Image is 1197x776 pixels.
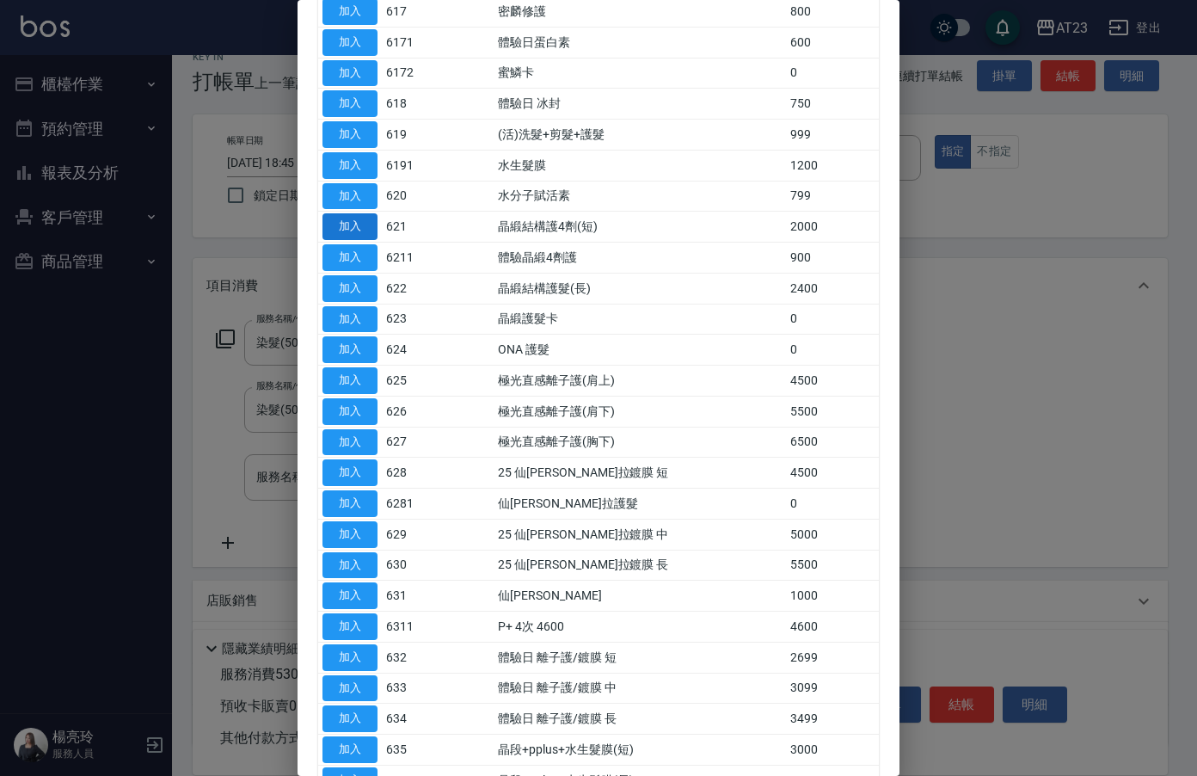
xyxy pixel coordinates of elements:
[322,429,378,456] button: 加入
[786,335,879,366] td: 0
[322,459,378,486] button: 加入
[494,181,786,212] td: 水分子賦活素
[382,27,440,58] td: 6171
[322,152,378,179] button: 加入
[494,612,786,643] td: P+ 4次 4600
[382,304,440,335] td: 623
[382,581,440,612] td: 631
[786,427,879,458] td: 6500
[786,550,879,581] td: 5500
[382,58,440,89] td: 6172
[382,335,440,366] td: 624
[382,243,440,274] td: 6211
[382,704,440,735] td: 634
[494,458,786,489] td: 25 仙[PERSON_NAME]拉鍍膜 短
[786,519,879,550] td: 5000
[494,304,786,335] td: 晶緞護髮卡
[322,244,378,271] button: 加入
[786,181,879,212] td: 799
[382,519,440,550] td: 629
[786,642,879,673] td: 2699
[322,306,378,333] button: 加入
[494,550,786,581] td: 25 仙[PERSON_NAME]拉鍍膜 長
[322,183,378,210] button: 加入
[382,458,440,489] td: 628
[322,275,378,302] button: 加入
[322,490,378,517] button: 加入
[786,458,879,489] td: 4500
[322,90,378,117] button: 加入
[382,273,440,304] td: 622
[494,642,786,673] td: 體驗日 離子護/鍍膜 短
[382,181,440,212] td: 620
[494,427,786,458] td: 極光直感離子護(胸下)
[322,121,378,148] button: 加入
[786,735,879,766] td: 3000
[382,612,440,643] td: 6311
[786,612,879,643] td: 4600
[322,736,378,763] button: 加入
[494,673,786,704] td: 體驗日 離子護/鍍膜 中
[382,150,440,181] td: 6191
[494,58,786,89] td: 蜜鱗卡
[382,735,440,766] td: 635
[494,396,786,427] td: 極光直感離子護(肩下)
[786,704,879,735] td: 3499
[494,581,786,612] td: 仙[PERSON_NAME]
[494,27,786,58] td: 體驗日蛋白素
[494,212,786,243] td: 晶緞結構護4劑(短)
[322,613,378,640] button: 加入
[322,521,378,548] button: 加入
[786,304,879,335] td: 0
[382,642,440,673] td: 632
[786,89,879,120] td: 750
[786,396,879,427] td: 5500
[382,396,440,427] td: 626
[382,212,440,243] td: 621
[322,398,378,425] button: 加入
[494,150,786,181] td: 水生髮膜
[494,735,786,766] td: 晶段+pplus+水生髮膜(短)
[382,427,440,458] td: 627
[786,581,879,612] td: 1000
[494,273,786,304] td: 晶緞結構護髮(長)
[786,150,879,181] td: 1200
[494,519,786,550] td: 25 仙[PERSON_NAME]拉鍍膜 中
[322,552,378,579] button: 加入
[322,644,378,671] button: 加入
[382,489,440,520] td: 6281
[494,366,786,397] td: 極光直感離子護(肩上)
[322,367,378,394] button: 加入
[322,336,378,363] button: 加入
[322,705,378,732] button: 加入
[322,582,378,609] button: 加入
[786,120,879,151] td: 999
[786,273,879,304] td: 2400
[382,673,440,704] td: 633
[494,489,786,520] td: 仙[PERSON_NAME]拉護髮
[786,243,879,274] td: 900
[786,212,879,243] td: 2000
[322,60,378,87] button: 加入
[382,366,440,397] td: 625
[786,489,879,520] td: 0
[786,58,879,89] td: 0
[786,27,879,58] td: 600
[322,29,378,56] button: 加入
[786,366,879,397] td: 4500
[494,120,786,151] td: (活)洗髮+剪髮+護髮
[382,550,440,581] td: 630
[322,213,378,240] button: 加入
[382,120,440,151] td: 619
[322,675,378,702] button: 加入
[382,89,440,120] td: 618
[786,673,879,704] td: 3099
[494,243,786,274] td: 體驗晶緞4劑護
[494,335,786,366] td: ONA 護髮
[494,704,786,735] td: 體驗日 離子護/鍍膜 長
[494,89,786,120] td: 體驗日 冰封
